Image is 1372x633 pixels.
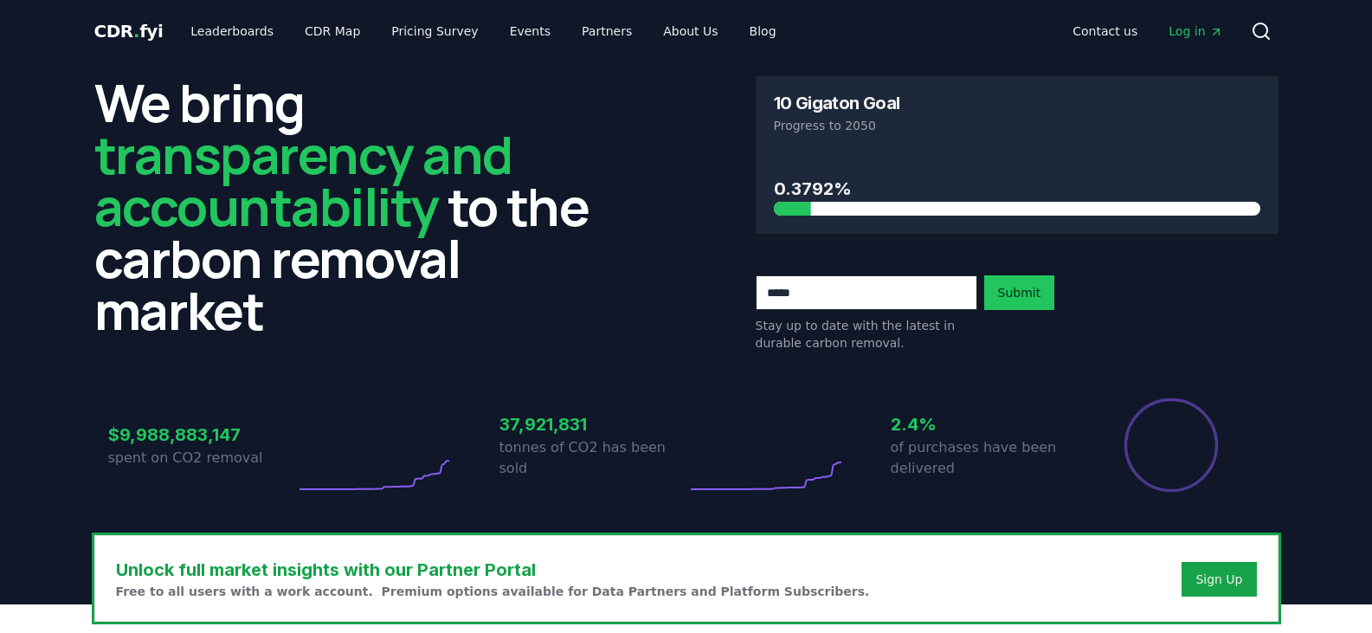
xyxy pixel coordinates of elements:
button: Submit [984,275,1055,310]
nav: Main [177,16,789,47]
a: Events [496,16,564,47]
a: Leaderboards [177,16,287,47]
button: Sign Up [1182,562,1256,597]
a: Contact us [1059,16,1151,47]
p: of purchases have been delivered [891,437,1078,479]
h3: 10 Gigaton Goal [774,94,900,112]
span: Log in [1169,23,1222,40]
a: Blog [736,16,790,47]
p: Progress to 2050 [774,117,1260,134]
h3: 0.3792% [774,176,1260,202]
a: Pricing Survey [377,16,492,47]
a: Partners [568,16,646,47]
p: Free to all users with a work account. Premium options available for Data Partners and Platform S... [116,583,870,600]
div: Percentage of sales delivered [1123,397,1220,494]
h3: 2.4% [891,411,1078,437]
p: tonnes of CO2 has been sold [499,437,686,479]
h3: 37,921,831 [499,411,686,437]
h3: Unlock full market insights with our Partner Portal [116,557,870,583]
span: CDR fyi [94,21,164,42]
p: Stay up to date with the latest in durable carbon removal. [756,317,977,352]
a: Sign Up [1195,571,1242,588]
nav: Main [1059,16,1236,47]
a: Log in [1155,16,1236,47]
span: transparency and accountability [94,119,512,242]
a: About Us [649,16,731,47]
h3: $9,988,883,147 [108,422,295,448]
a: CDR.fyi [94,19,164,43]
span: . [133,21,139,42]
a: CDR Map [291,16,374,47]
p: spent on CO2 removal [108,448,295,468]
h2: We bring to the carbon removal market [94,76,617,336]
